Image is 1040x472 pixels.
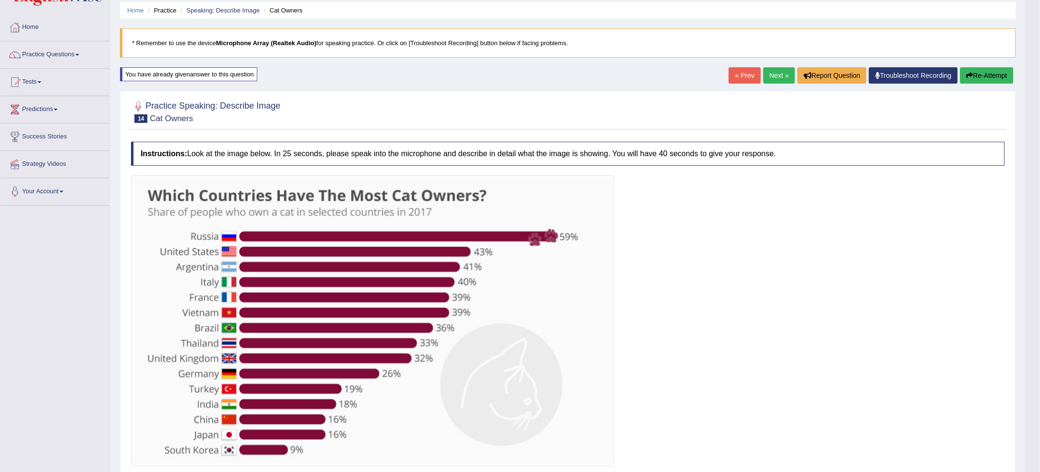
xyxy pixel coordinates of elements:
a: Practice Questions [0,41,110,65]
a: « Prev [729,67,761,84]
h4: Look at the image below. In 25 seconds, please speak into the microphone and describe in detail w... [131,142,1005,166]
a: Speaking: Describe Image [186,7,259,14]
a: Success Stories [0,124,110,148]
a: Tests [0,69,110,93]
a: Your Account [0,178,110,202]
span: 14 [134,114,147,123]
a: Home [127,7,144,14]
a: Strategy Videos [0,151,110,175]
a: Next » [763,67,795,84]
a: Troubleshoot Recording [869,67,958,84]
a: Predictions [0,96,110,120]
div: You have already given answer to this question [120,67,257,81]
button: Report Question [798,67,867,84]
small: Cat Owners [150,114,193,123]
li: Practice [145,6,176,15]
a: Home [0,14,110,38]
button: Re-Attempt [960,67,1014,84]
b: Microphone Array (Realtek Audio) [216,39,316,47]
li: Cat Owners [261,6,302,15]
blockquote: * Remember to use the device for speaking practice. Or click on [Troubleshoot Recording] button b... [120,28,1016,58]
b: Instructions: [141,149,187,158]
h2: Practice Speaking: Describe Image [131,99,280,123]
